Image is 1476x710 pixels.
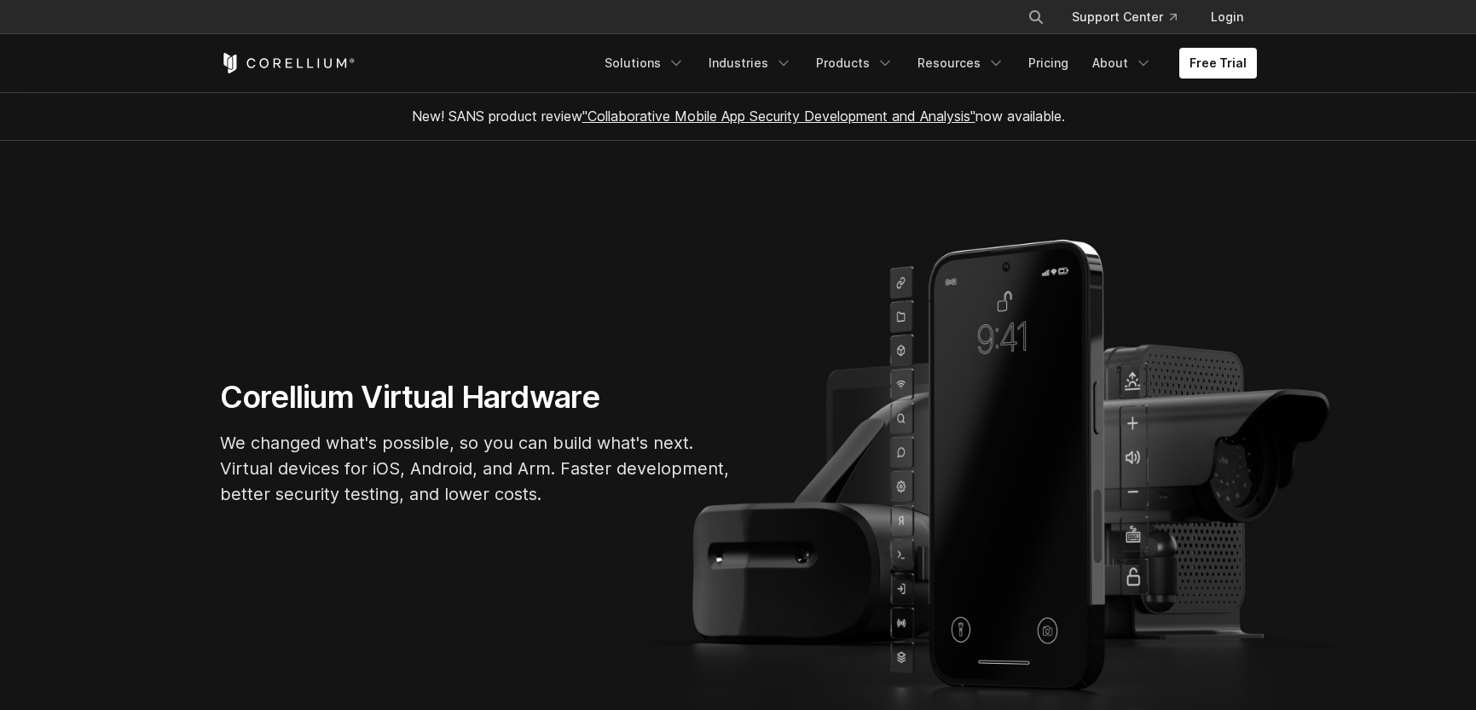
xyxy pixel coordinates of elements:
h1: Corellium Virtual Hardware [220,378,732,416]
p: We changed what's possible, so you can build what's next. Virtual devices for iOS, Android, and A... [220,430,732,507]
div: Navigation Menu [594,48,1257,79]
a: Corellium Home [220,53,356,73]
a: About [1082,48,1162,79]
span: New! SANS product review now available. [412,108,1065,125]
a: Industries [698,48,802,79]
a: Products [806,48,904,79]
a: Free Trial [1179,48,1257,79]
a: Support Center [1058,2,1190,32]
div: Navigation Menu [1007,2,1257,32]
a: Resources [907,48,1015,79]
a: Pricing [1018,48,1079,79]
a: "Collaborative Mobile App Security Development and Analysis" [582,108,975,125]
a: Login [1197,2,1257,32]
button: Search [1021,2,1051,32]
a: Solutions [594,48,695,79]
